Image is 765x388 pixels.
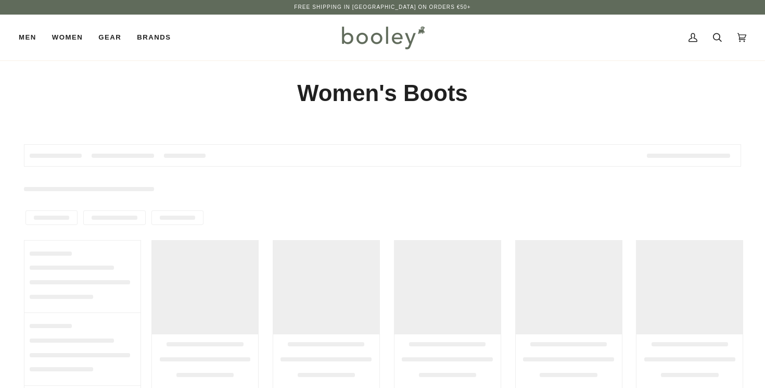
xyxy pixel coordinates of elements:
[137,32,171,43] span: Brands
[52,32,83,43] span: Women
[19,15,44,60] a: Men
[294,3,470,11] p: Free Shipping in [GEOGRAPHIC_DATA] on Orders €50+
[337,22,428,53] img: Booley
[91,15,129,60] a: Gear
[19,32,36,43] span: Men
[44,15,91,60] a: Women
[129,15,178,60] a: Brands
[98,32,121,43] span: Gear
[24,79,741,108] h1: Women's Boots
